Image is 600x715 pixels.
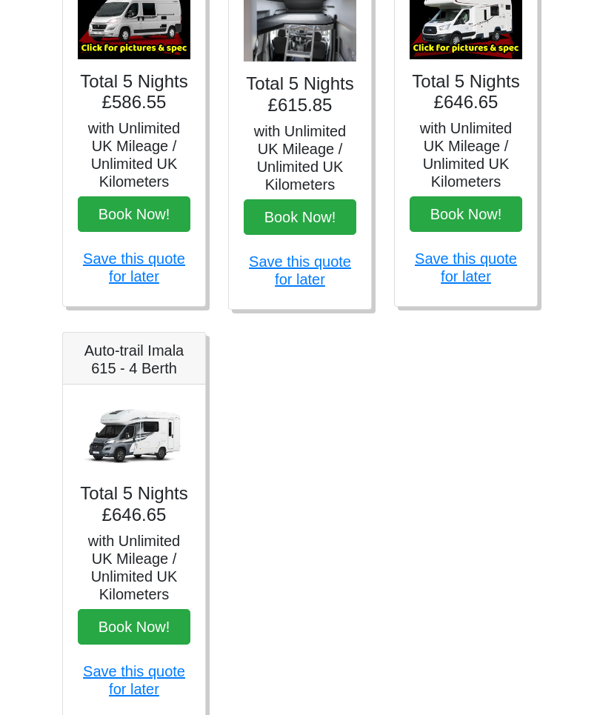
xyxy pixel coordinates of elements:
a: Save this quote for later [83,664,185,698]
button: Book Now! [78,610,190,645]
a: Save this quote for later [249,254,351,288]
h5: with Unlimited UK Mileage / Unlimited UK Kilometers [78,533,190,604]
button: Book Now! [410,197,522,233]
h4: Total 5 Nights £646.65 [78,484,190,527]
button: Book Now! [244,200,356,236]
h5: with Unlimited UK Mileage / Unlimited UK Kilometers [78,120,190,191]
h4: Total 5 Nights £586.55 [78,72,190,115]
a: Save this quote for later [83,251,185,285]
button: Book Now! [78,197,190,233]
h5: with Unlimited UK Mileage / Unlimited UK Kilometers [410,120,522,191]
h5: with Unlimited UK Mileage / Unlimited UK Kilometers [244,123,356,194]
a: Save this quote for later [415,251,517,285]
h5: Auto-trail Imala 615 - 4 Berth [78,342,190,378]
h4: Total 5 Nights £615.85 [244,74,356,117]
h4: Total 5 Nights £646.65 [410,72,522,115]
img: Auto-trail Imala 615 - 4 Berth [78,400,190,473]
